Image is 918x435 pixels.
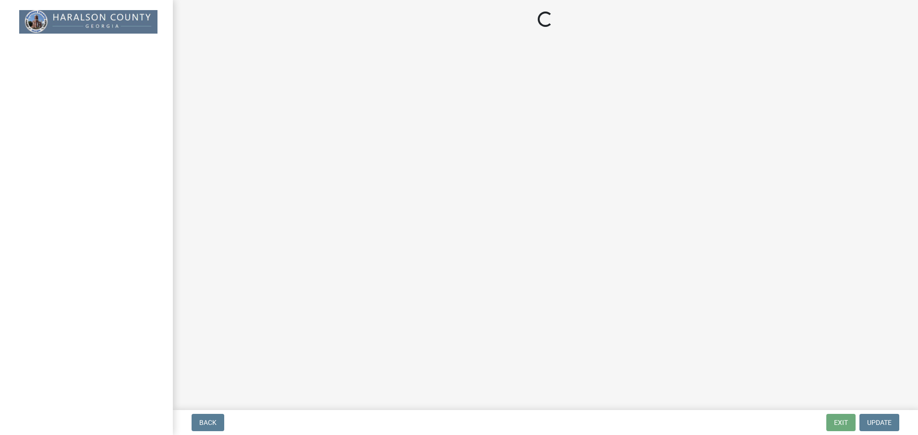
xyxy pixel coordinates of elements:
button: Update [859,414,899,431]
img: Haralson County, Georgia [19,10,157,34]
button: Back [192,414,224,431]
span: Update [867,419,892,426]
button: Exit [826,414,856,431]
span: Back [199,419,217,426]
